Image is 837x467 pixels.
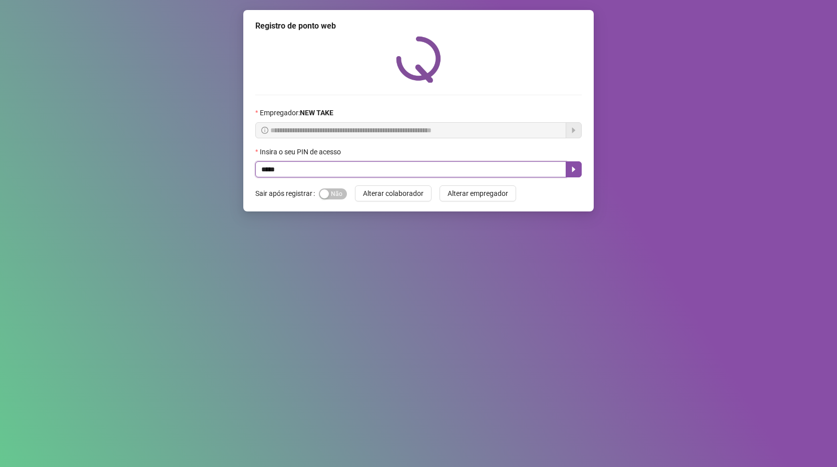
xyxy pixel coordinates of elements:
span: Empregador : [260,107,333,118]
img: QRPoint [396,36,441,83]
label: Sair após registrar [255,185,319,201]
button: Alterar colaborador [355,185,432,201]
span: info-circle [261,127,268,134]
label: Insira o seu PIN de acesso [255,146,347,157]
span: caret-right [570,165,578,173]
span: Alterar empregador [448,188,508,199]
button: Alterar empregador [440,185,516,201]
strong: NEW TAKE [300,109,333,117]
span: Alterar colaborador [363,188,424,199]
div: Registro de ponto web [255,20,582,32]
